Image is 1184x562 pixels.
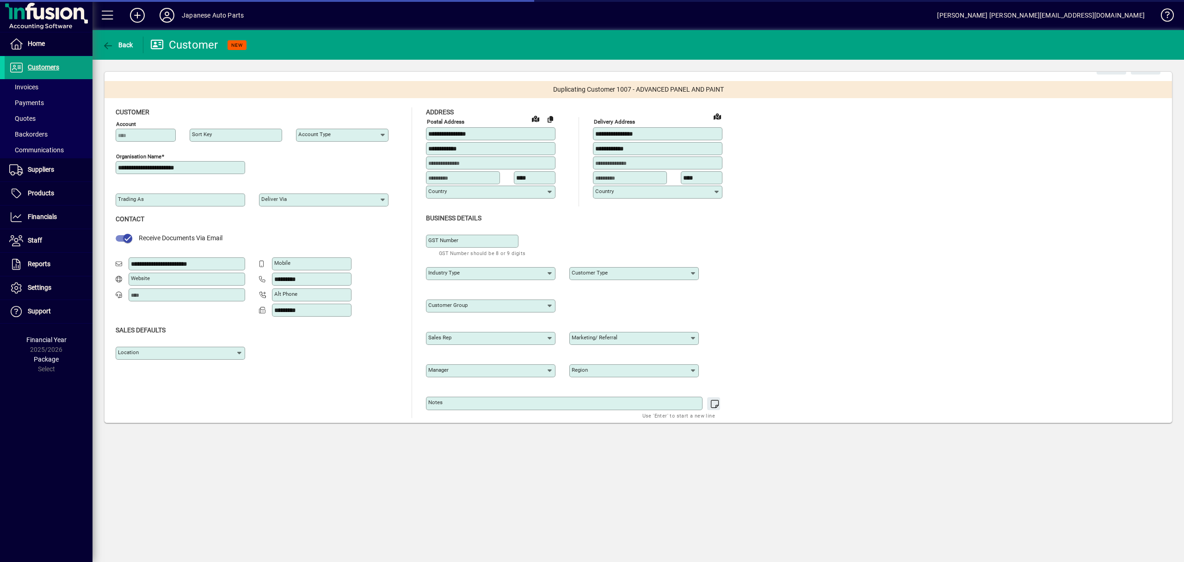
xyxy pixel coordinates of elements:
[28,237,42,244] span: Staff
[5,182,92,205] a: Products
[9,115,36,122] span: Quotes
[9,83,38,91] span: Invoices
[261,196,287,202] mat-label: Deliver via
[428,269,460,276] mat-label: Industry type
[182,8,244,23] div: Japanese Auto Parts
[595,188,614,194] mat-label: Country
[5,158,92,181] a: Suppliers
[100,37,136,53] button: Back
[231,42,243,48] span: NEW
[28,284,51,291] span: Settings
[9,146,64,154] span: Communications
[274,291,297,297] mat-label: Alt Phone
[1154,2,1172,32] a: Knowledge Base
[426,108,454,116] span: Address
[428,237,458,244] mat-label: GST Number
[426,214,481,222] span: Business details
[553,85,724,94] span: Duplicating Customer 1007 - ADVANCED PANEL AND PAINT
[152,7,182,24] button: Profile
[28,213,57,220] span: Financials
[102,41,133,49] span: Back
[118,196,144,202] mat-label: Trading as
[572,269,608,276] mat-label: Customer type
[5,276,92,300] a: Settings
[543,112,558,126] button: Copy to Delivery address
[428,302,468,308] mat-label: Customer group
[572,367,588,373] mat-label: Region
[28,260,50,268] span: Reports
[5,95,92,111] a: Payments
[116,326,166,334] span: Sales defaults
[34,356,59,363] span: Package
[5,126,92,142] a: Backorders
[428,334,451,341] mat-label: Sales rep
[5,32,92,56] a: Home
[1097,58,1126,75] button: Cancel
[5,111,92,126] a: Quotes
[5,253,92,276] a: Reports
[116,108,149,116] span: Customer
[28,40,45,47] span: Home
[937,8,1145,23] div: [PERSON_NAME] [PERSON_NAME][EMAIL_ADDRESS][DOMAIN_NAME]
[439,248,526,258] mat-hint: GST Number should be 8 or 9 digits
[5,300,92,323] a: Support
[139,234,222,242] span: Receive Documents Via Email
[116,215,144,223] span: Contact
[28,307,51,315] span: Support
[298,131,331,137] mat-label: Account Type
[150,37,218,52] div: Customer
[192,131,212,137] mat-label: Sort key
[5,142,92,158] a: Communications
[5,229,92,252] a: Staff
[116,121,136,127] mat-label: Account
[428,399,443,406] mat-label: Notes
[428,188,447,194] mat-label: Country
[123,7,152,24] button: Add
[92,37,143,53] app-page-header-button: Back
[28,189,54,197] span: Products
[5,206,92,229] a: Financials
[428,367,449,373] mat-label: Manager
[642,410,715,421] mat-hint: Use 'Enter' to start a new line
[5,79,92,95] a: Invoices
[118,349,139,356] mat-label: Location
[1131,58,1160,75] button: ave
[28,166,54,173] span: Suppliers
[9,99,44,106] span: Payments
[28,63,59,71] span: Customers
[528,111,543,126] a: View on map
[9,131,48,138] span: Backorders
[131,275,150,281] mat-label: Website
[26,336,67,343] span: Financial Year
[710,109,725,124] a: View on map
[572,334,617,341] mat-label: Marketing/ Referral
[116,153,161,160] mat-label: Organisation name
[274,260,290,266] mat-label: Mobile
